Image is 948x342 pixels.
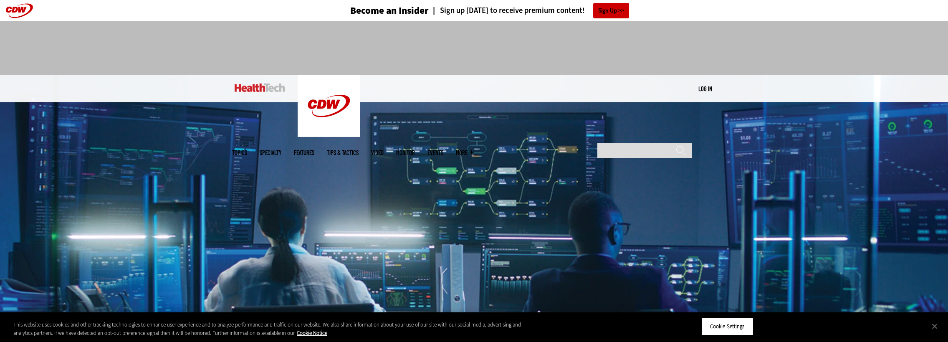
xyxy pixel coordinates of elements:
[925,317,944,335] button: Close
[429,7,585,15] a: Sign up [DATE] to receive premium content!
[327,149,359,156] a: Tips & Tactics
[350,6,429,15] h3: Become an Insider
[294,149,314,156] a: Features
[427,149,443,156] a: Events
[13,321,521,337] div: This website uses cookies and other tracking technologies to enhance user experience and to analy...
[456,149,473,156] span: More
[698,84,712,93] div: User menu
[322,29,626,67] iframe: advertisement
[319,6,429,15] a: Become an Insider
[298,130,360,139] a: CDW
[371,149,384,156] a: Video
[396,149,415,156] a: MonITor
[235,84,285,92] img: Home
[298,75,360,137] img: Home
[593,3,629,18] a: Sign Up
[297,329,327,337] a: More information about your privacy
[260,149,281,156] span: Specialty
[698,85,712,92] a: Log in
[232,149,247,156] span: Topics
[701,318,753,335] button: Cookie Settings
